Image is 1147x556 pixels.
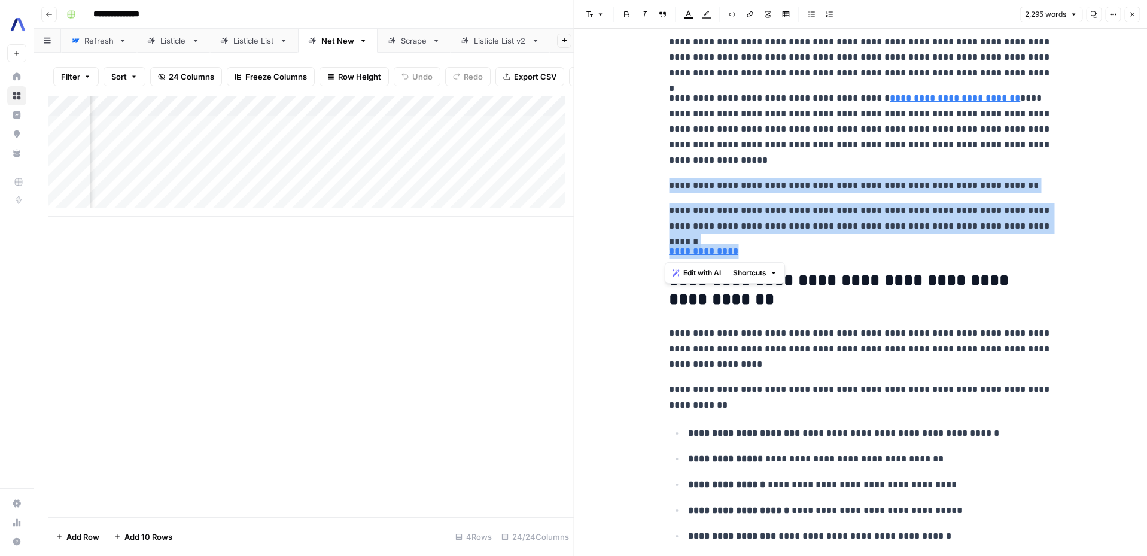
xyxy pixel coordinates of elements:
button: Workspace: AssemblyAI [7,10,26,40]
div: Refresh [84,35,114,47]
a: Usage [7,513,26,532]
button: Filter [53,67,99,86]
span: Edit with AI [683,268,721,278]
div: 4 Rows [451,527,497,546]
button: 24 Columns [150,67,222,86]
button: Add 10 Rows [107,527,179,546]
a: Settings [7,494,26,513]
button: Freeze Columns [227,67,315,86]
span: Sort [111,71,127,83]
a: Scrape [378,29,451,53]
a: Refresh [61,29,137,53]
span: Freeze Columns [245,71,307,83]
button: Add Row [48,527,107,546]
a: Listicle [137,29,210,53]
a: Listicle List [210,29,298,53]
a: Browse [7,86,26,105]
button: 2,295 words [1020,7,1082,22]
a: Listicle List v2 [451,29,550,53]
div: Net New [321,35,354,47]
button: Edit with AI [668,265,726,281]
a: Home [7,67,26,86]
div: Listicle [160,35,187,47]
span: 2,295 words [1025,9,1066,20]
span: Redo [464,71,483,83]
a: Net New [298,29,378,53]
span: Undo [412,71,433,83]
span: Filter [61,71,80,83]
button: Row Height [320,67,389,86]
button: Shortcuts [728,265,782,281]
span: Row Height [338,71,381,83]
div: Listicle List [233,35,275,47]
button: Redo [445,67,491,86]
button: Help + Support [7,532,26,551]
img: AssemblyAI Logo [7,14,29,35]
span: Export CSV [514,71,556,83]
span: Add 10 Rows [124,531,172,543]
button: Export CSV [495,67,564,86]
a: Your Data [7,144,26,163]
button: Undo [394,67,440,86]
a: Insights [7,105,26,124]
span: Shortcuts [733,268,766,278]
div: Scrape [401,35,427,47]
div: Listicle List v2 [474,35,527,47]
button: Sort [104,67,145,86]
span: 24 Columns [169,71,214,83]
a: Opportunities [7,124,26,144]
span: Add Row [66,531,99,543]
div: 24/24 Columns [497,527,574,546]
